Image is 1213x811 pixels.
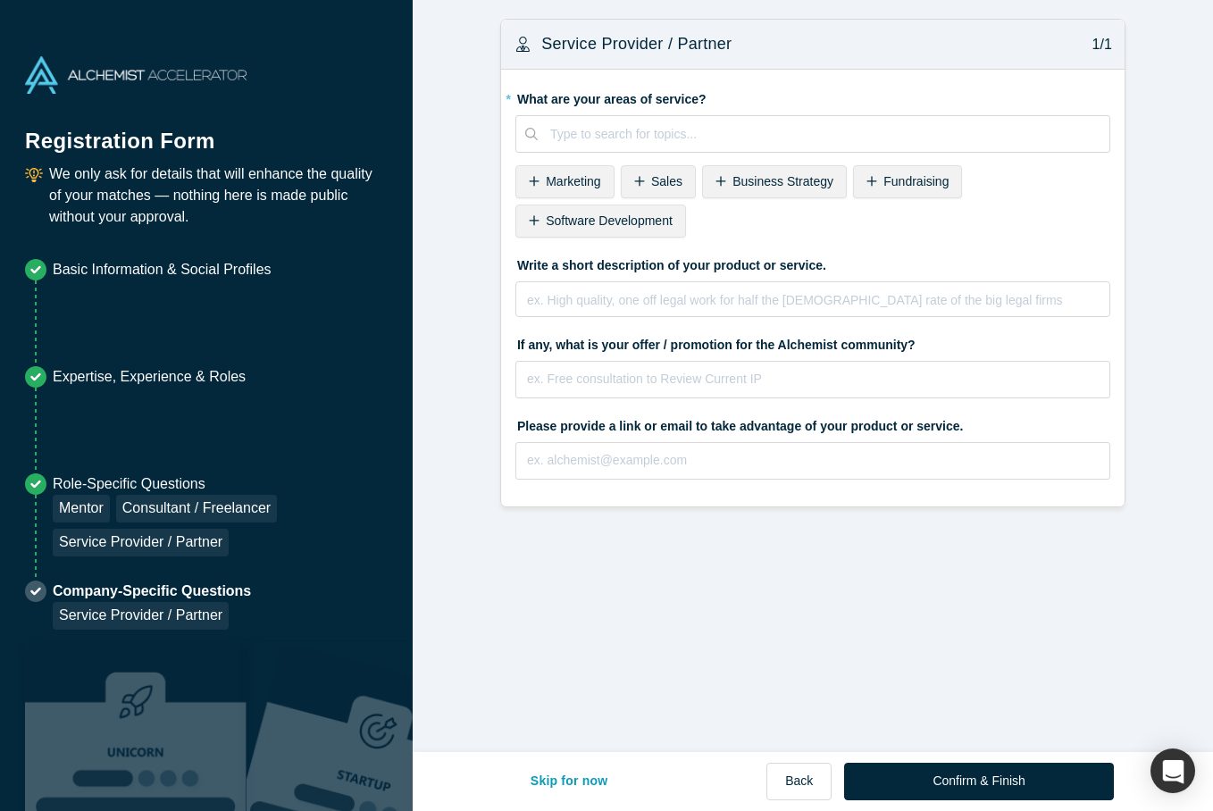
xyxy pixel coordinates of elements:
[515,361,1110,398] input: ex. Free consultation to Review Current IP
[515,330,1110,355] label: If any, what is your offer / promotion for the Alchemist community?
[512,763,627,800] button: Skip for now
[651,174,682,188] span: Sales
[732,174,833,188] span: Business Strategy
[853,165,962,198] div: Fundraising
[53,602,229,630] div: Service Provider / Partner
[515,165,615,198] div: Marketing
[844,763,1113,800] button: Confirm & Finish
[515,84,1110,109] label: What are your areas of service?
[53,473,388,495] p: Role-Specific Questions
[883,174,949,188] span: Fundraising
[53,366,246,388] p: Expertise, Experience & Roles
[546,213,673,228] span: Software Development
[546,174,600,188] span: Marketing
[515,411,1110,436] label: Please provide a link or email to take advantage of your product or service.
[541,32,732,56] h3: Service Provider / Partner
[53,495,110,523] div: Mentor
[515,205,686,238] div: Software Development
[515,281,1110,317] div: rdw-wrapper
[515,442,1110,480] input: ex. alchemist@example.com
[528,289,1099,325] div: rdw-editor
[53,529,229,556] div: Service Provider / Partner
[116,495,277,523] div: Consultant / Freelancer
[25,106,388,157] h1: Registration Form
[621,165,696,198] div: Sales
[53,581,251,602] p: Company-Specific Questions
[702,165,847,198] div: Business Strategy
[766,763,832,800] button: Back
[49,163,388,228] p: We only ask for details that will enhance the quality of your matches — nothing here is made publ...
[1083,34,1112,55] p: 1/1
[515,250,1110,275] label: Write a short description of your product or service.
[53,259,272,280] p: Basic Information & Social Profiles
[25,56,247,94] img: Alchemist Accelerator Logo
